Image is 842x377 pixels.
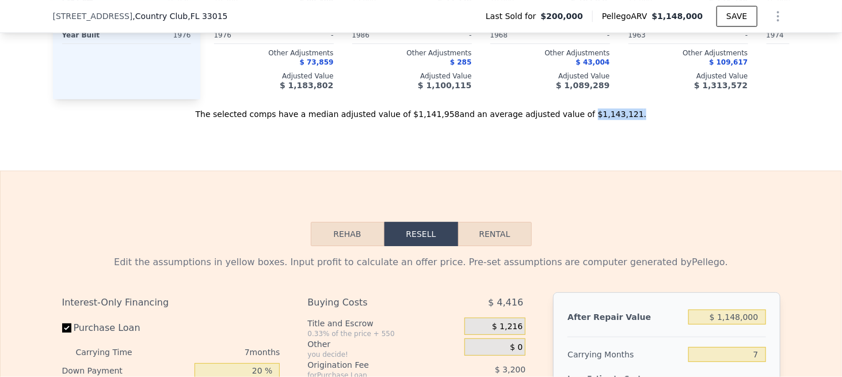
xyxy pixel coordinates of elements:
span: [STREET_ADDRESS] [53,10,133,22]
span: $ 1,313,572 [694,81,748,90]
span: $ 1,216 [492,322,523,332]
span: $ 3,200 [495,365,525,374]
span: $ 4,416 [488,292,523,313]
div: Carrying Time [76,343,151,361]
div: 1976 [214,27,272,43]
button: SAVE [717,6,757,27]
input: Purchase Loan [62,323,71,333]
button: Show Options [767,5,790,28]
span: , FL 33015 [188,12,227,21]
div: Edit the assumptions in yellow boxes. Input profit to calculate an offer price. Pre-set assumptio... [62,255,780,269]
div: Other Adjustments [214,48,334,58]
div: 7 months [155,343,280,361]
span: $ 0 [510,342,523,353]
span: $ 1,183,802 [280,81,333,90]
div: Adjusted Value [214,71,334,81]
span: , Country Club [132,10,227,22]
span: Last Sold for [486,10,541,22]
div: Origination Fee [307,359,436,371]
div: Interest-Only Financing [62,292,280,313]
div: - [553,27,610,43]
div: Buying Costs [307,292,436,313]
div: 1974 [767,27,824,43]
div: 1986 [352,27,410,43]
div: 1968 [490,27,548,43]
span: $1,148,000 [652,12,703,21]
button: Rehab [311,222,384,246]
span: $ 43,004 [576,58,610,66]
div: 1963 [628,27,686,43]
div: Carrying Months [567,344,684,365]
button: Resell [384,222,458,246]
div: you decide! [307,350,460,359]
div: Adjusted Value [628,71,748,81]
span: $ 1,100,115 [418,81,471,90]
button: Rental [458,222,532,246]
div: Other [307,338,460,350]
span: $ 73,859 [300,58,334,66]
div: Year Built [62,27,124,43]
div: Other Adjustments [490,48,610,58]
div: After Repair Value [567,307,684,327]
div: Other Adjustments [352,48,472,58]
div: 1976 [129,27,191,43]
div: The selected comps have a median adjusted value of $1,141,958 and an average adjusted value of $1... [53,99,790,120]
div: Other Adjustments [628,48,748,58]
span: $ 1,089,289 [556,81,609,90]
div: - [691,27,748,43]
span: $200,000 [541,10,584,22]
span: $ 109,617 [709,58,748,66]
div: - [276,27,334,43]
span: Pellego ARV [602,10,652,22]
div: Adjusted Value [490,71,610,81]
label: Purchase Loan [62,318,191,338]
span: $ 285 [450,58,472,66]
div: Adjusted Value [352,71,472,81]
div: 0.33% of the price + 550 [307,329,460,338]
div: Title and Escrow [307,318,460,329]
div: - [414,27,472,43]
